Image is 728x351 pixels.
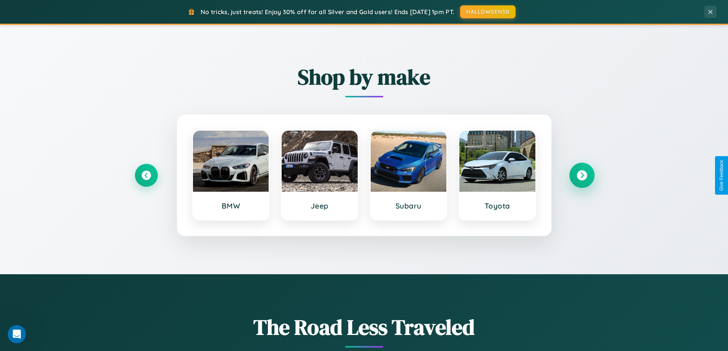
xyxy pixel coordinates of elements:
div: Give Feedback [719,160,724,191]
span: No tricks, just treats! Enjoy 30% off for all Silver and Gold users! Ends [DATE] 1pm PT. [201,8,454,16]
h3: Jeep [289,201,350,210]
h3: Toyota [467,201,528,210]
h2: Shop by make [135,62,593,92]
button: HALLOWEEN30 [460,5,516,18]
h1: The Road Less Traveled [135,312,593,342]
h3: BMW [201,201,261,210]
h3: Subaru [378,201,439,210]
iframe: Intercom live chat [8,325,26,343]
